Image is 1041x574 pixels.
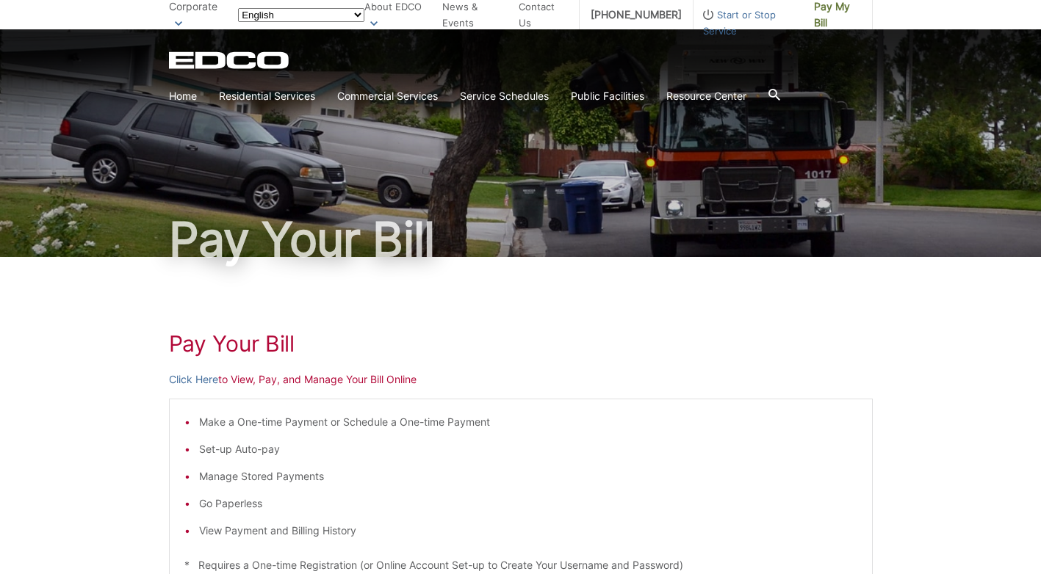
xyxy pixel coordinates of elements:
li: Set-up Auto-pay [199,441,857,457]
p: to View, Pay, and Manage Your Bill Online [169,371,873,388]
select: Select a language [238,8,364,22]
a: Click Here [169,371,218,388]
h1: Pay Your Bill [169,330,873,357]
a: Service Schedules [460,88,549,104]
a: Resource Center [666,88,746,104]
a: EDCD logo. Return to the homepage. [169,51,291,69]
a: Home [169,88,197,104]
a: Residential Services [219,88,315,104]
li: Go Paperless [199,495,857,512]
li: Make a One-time Payment or Schedule a One-time Payment [199,414,857,430]
li: Manage Stored Payments [199,468,857,484]
a: Commercial Services [337,88,438,104]
a: Public Facilities [571,88,644,104]
h1: Pay Your Bill [169,216,873,263]
p: * Requires a One-time Registration (or Online Account Set-up to Create Your Username and Password) [184,557,857,573]
li: View Payment and Billing History [199,523,857,539]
